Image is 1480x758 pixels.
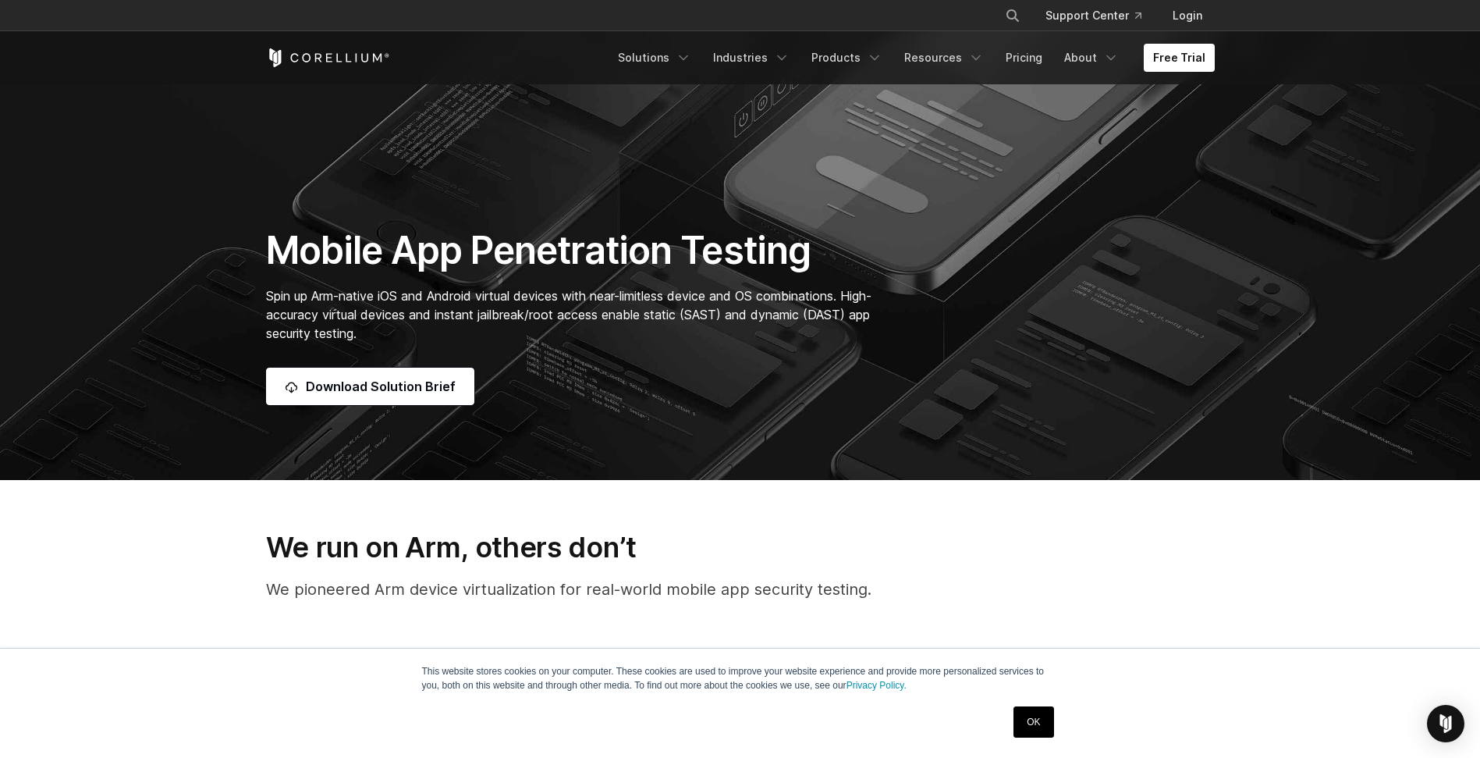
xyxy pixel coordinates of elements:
a: Pricing [996,44,1052,72]
div: Open Intercom Messenger [1427,705,1464,742]
a: Products [802,44,892,72]
a: Support Center [1033,2,1154,30]
a: Industries [704,44,799,72]
a: Login [1160,2,1215,30]
h3: We run on Arm, others don’t [266,530,1215,564]
a: OK [1013,706,1053,738]
a: Free Trial [1144,44,1215,72]
a: Resources [895,44,993,72]
button: Search [999,2,1027,30]
a: Corellium Home [266,48,390,67]
a: Solutions [609,44,701,72]
a: Privacy Policy. [846,680,907,691]
p: We pioneered Arm device virtualization for real-world mobile app security testing. [266,578,1215,601]
a: About [1055,44,1128,72]
a: Download Solution Brief [266,368,474,405]
p: This website stores cookies on your computer. These cookies are used to improve your website expe... [422,664,1059,692]
span: Download Solution Brief [306,377,456,396]
span: Spin up Arm-native iOS and Android virtual devices with near-limitless device and OS combinations... [266,288,871,341]
div: Navigation Menu [986,2,1215,30]
h1: Mobile App Penetration Testing [266,227,888,274]
div: Navigation Menu [609,44,1215,72]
